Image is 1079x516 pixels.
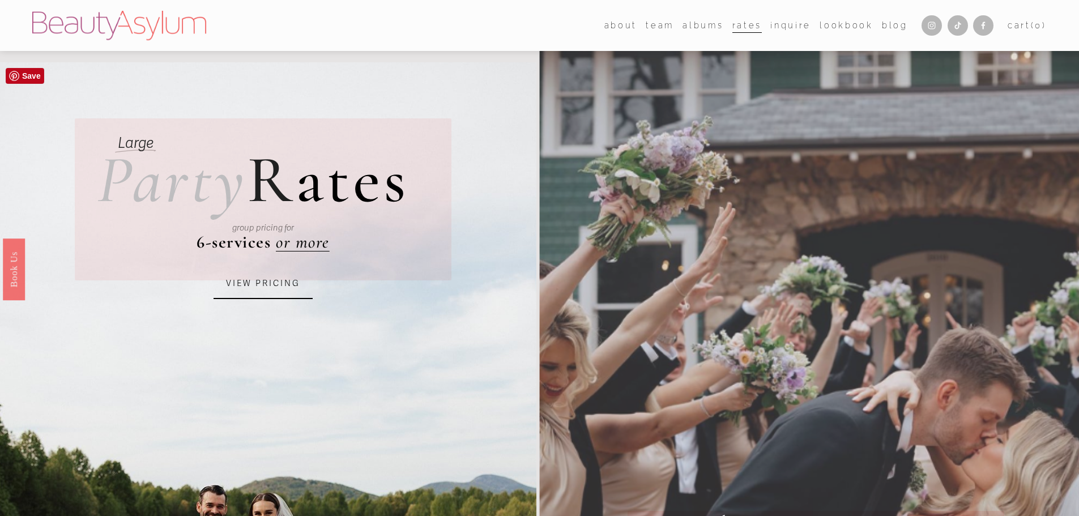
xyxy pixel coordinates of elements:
[3,238,25,300] a: Book Us
[922,15,942,36] a: Instagram
[770,17,811,33] a: Inquire
[604,18,637,33] span: about
[118,134,153,152] em: Large
[232,223,294,233] em: group pricing for
[948,15,968,36] a: TikTok
[820,17,873,33] a: Lookbook
[973,15,993,36] a: Facebook
[604,17,637,33] a: folder dropdown
[1031,20,1047,30] span: ( )
[646,18,674,33] span: team
[214,268,313,299] a: VIEW PRICING
[6,68,44,84] a: Pin it!
[97,139,247,220] em: Party
[882,17,908,33] a: Blog
[683,17,723,33] a: albums
[247,139,296,220] span: R
[32,11,206,40] img: Beauty Asylum | Bridal Hair &amp; Makeup Charlotte &amp; Atlanta
[646,17,674,33] a: folder dropdown
[1008,18,1047,33] a: 0 items in cart
[1035,20,1042,30] span: 0
[732,17,762,33] a: Rates
[97,147,410,214] h2: ates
